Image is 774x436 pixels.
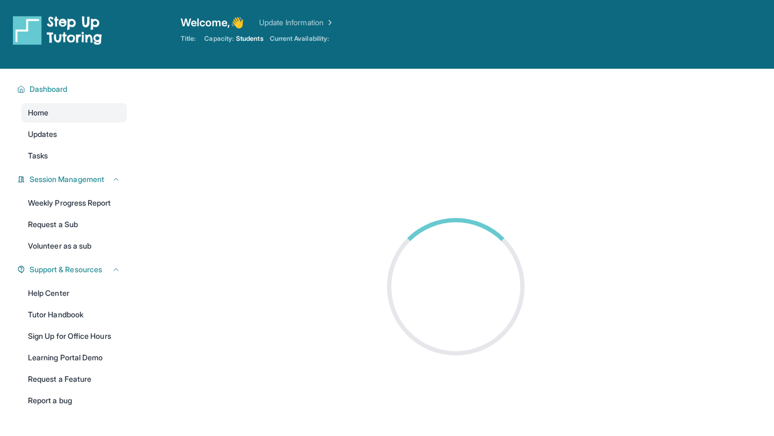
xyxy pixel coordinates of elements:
a: Help Center [21,284,127,303]
span: Welcome, 👋 [181,15,244,30]
a: Report a bug [21,391,127,410]
a: Tasks [21,146,127,165]
span: Students [236,34,263,43]
span: Session Management [30,174,104,185]
button: Support & Resources [25,264,120,275]
a: Home [21,103,127,122]
span: Home [28,107,48,118]
a: Update Information [259,17,334,28]
button: Dashboard [25,84,120,95]
span: Capacity: [204,34,234,43]
a: Sign Up for Office Hours [21,326,127,346]
span: Updates [28,129,58,140]
a: Updates [21,125,127,144]
img: logo [13,15,102,45]
span: Current Availability: [270,34,329,43]
a: Weekly Progress Report [21,193,127,213]
a: Learning Portal Demo [21,348,127,367]
img: Chevron Right [324,17,334,28]
a: Request a Feature [21,369,127,389]
span: Title: [181,34,196,43]
span: Dashboard [30,84,68,95]
a: Volunteer as a sub [21,236,127,256]
a: Request a Sub [21,215,127,234]
span: Tasks [28,150,48,161]
button: Session Management [25,174,120,185]
span: Support & Resources [30,264,102,275]
a: Tutor Handbook [21,305,127,324]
